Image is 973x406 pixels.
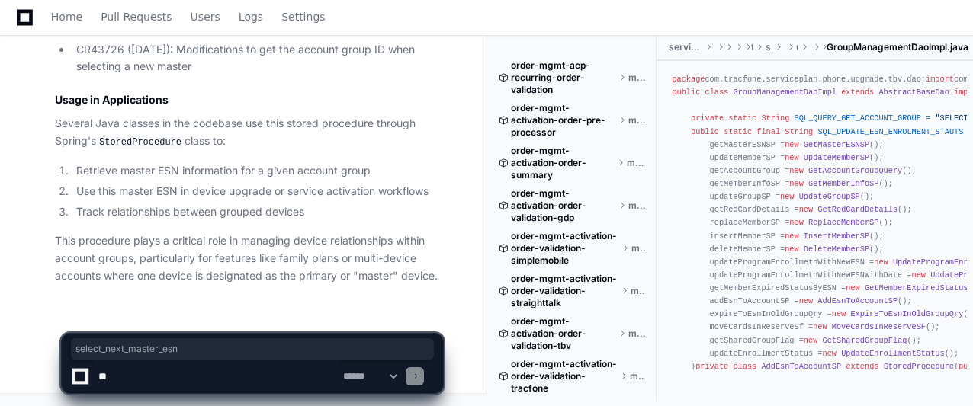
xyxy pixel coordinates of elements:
span: master [631,242,646,254]
span: GetMemberInfoSP [808,179,878,188]
span: AbstractBaseDao [878,88,949,97]
li: Track relationships between grouped devices [72,203,443,221]
span: new [912,270,926,279]
span: package [672,75,705,84]
span: new [785,244,798,253]
span: static [724,126,752,136]
span: GroupManagementDaoImpl.java [827,41,968,53]
span: new [780,192,794,201]
span: master [631,285,645,297]
span: extends [841,88,874,97]
span: upgrade [796,41,798,53]
span: AddEsnToAccountSP [817,296,898,305]
span: public [691,126,719,136]
span: import [926,75,954,84]
span: Settings [281,12,325,21]
span: new [785,231,798,240]
span: new [785,152,798,161]
span: = [926,113,930,123]
span: new [799,205,813,214]
span: new [799,296,813,305]
span: private [691,113,724,123]
span: GetMasterESNSP [804,139,869,149]
span: UpdateGroupSP [799,192,860,201]
span: final [756,126,780,136]
span: serviceplan [766,41,772,53]
span: new [785,139,798,149]
span: DeleteMemberSP [804,244,869,253]
li: Use this master ESN in device upgrade or service activation workflows [72,183,443,200]
span: Users [191,12,220,21]
span: UpdateMemberSP [804,152,869,161]
span: String [761,113,789,123]
span: master [628,200,645,212]
span: order-mgmt-activation-order-validation-simplemobile [511,230,619,267]
span: serviceplan-phone-upgrade-tbv [669,41,702,53]
h3: Usage in Applications [55,92,443,107]
span: new [789,218,803,227]
span: order-mgmt-acp-recurring-order-validation [511,59,616,96]
span: String [785,126,813,136]
span: static [728,113,756,123]
span: Home [51,12,82,21]
span: ReplaceMemberSP [808,218,878,227]
span: order-mgmt-activation-order-validation-gdp [511,187,616,224]
span: GroupManagementDaoImpl [733,88,837,97]
span: new [789,165,803,174]
span: order-mgmt-activation-order-pre-processor [511,102,616,139]
span: order-mgmt-activation-order-summary [511,145,615,181]
span: master [628,72,645,84]
span: new [874,257,888,266]
span: GetAccountGroupQuery [808,165,902,174]
span: Pull Requests [101,12,172,21]
span: InsertMemberSP [804,231,869,240]
span: public [672,88,700,97]
span: new [789,179,803,188]
span: SQL_QUERY_GET_ACCOUNT_GROUP [795,113,921,123]
li: CR43726 ([DATE]): Modifications to get the account group ID when selecting a new master [72,41,443,76]
p: This procedure plays a critical role in managing device relationships within account groups, part... [55,232,443,284]
span: tracfone [751,41,753,53]
span: master [627,157,645,169]
li: Retrieve master ESN information for a given account group [72,162,443,180]
span: select_next_master_esn [75,343,429,355]
span: class [705,88,728,97]
span: GetRedCardDetails [817,205,898,214]
p: Several Java classes in the codebase use this stored procedure through Spring's class to: [55,115,443,150]
span: order-mgmt-activation-order-validation-straighttalk [511,273,618,309]
span: new [846,283,859,293]
span: master [628,114,645,126]
code: StoredProcedure [96,136,185,149]
span: Logs [239,12,263,21]
span: SQL_UPDATE_ESN_ENROLMENT_STAUTS [817,126,963,136]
